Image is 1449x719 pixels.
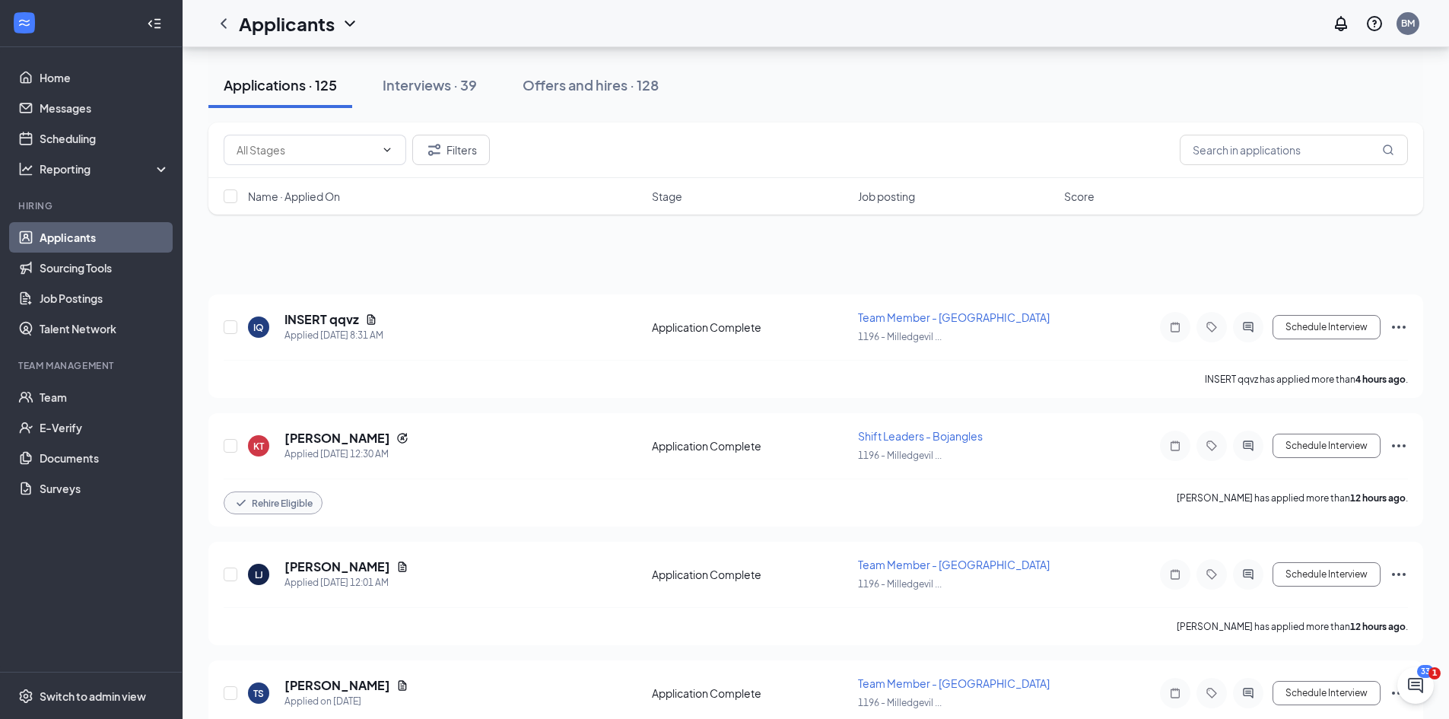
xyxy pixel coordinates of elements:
div: Applied [DATE] 12:01 AM [284,575,408,590]
iframe: Intercom live chat [1397,667,1434,704]
svg: Ellipses [1390,565,1408,584]
p: INSERT qqvz has applied more than . [1205,373,1408,386]
button: Schedule Interview [1273,562,1381,587]
svg: ChevronLeft [214,14,233,33]
svg: Filter [425,141,443,159]
svg: Document [396,679,408,692]
svg: ActiveChat [1239,568,1257,581]
div: Interviews · 39 [383,75,477,94]
span: Team Member - [GEOGRAPHIC_DATA] [858,558,1050,571]
span: Score [1064,189,1095,204]
a: Applicants [40,222,170,253]
svg: MagnifyingGlass [1382,144,1394,156]
div: Reporting [40,161,170,177]
input: All Stages [237,142,375,158]
div: Application Complete [652,567,849,582]
div: Team Management [18,359,167,372]
div: IQ [253,321,264,334]
svg: Collapse [147,16,162,31]
div: KT [253,440,264,453]
svg: Analysis [18,161,33,177]
div: Offers and hires · 128 [523,75,659,94]
div: Applied [DATE] 12:30 AM [284,447,408,462]
svg: Note [1166,321,1184,333]
a: Talent Network [40,313,170,344]
div: BM [1401,17,1415,30]
div: Application Complete [652,320,849,335]
svg: ChevronDown [381,144,393,156]
div: Applications · 125 [224,75,337,94]
span: Job posting [858,189,915,204]
span: 1196 - Milledgevil ... [858,578,942,590]
button: Filter Filters [412,135,490,165]
div: Application Complete [652,686,849,701]
h5: [PERSON_NAME] [284,430,390,447]
span: Shift Leaders - Bojangles [858,429,983,443]
span: Team Member - [GEOGRAPHIC_DATA] [858,676,1050,690]
h5: [PERSON_NAME] [284,558,390,575]
svg: Tag [1203,568,1221,581]
span: 1196 - Milledgevil ... [858,331,942,342]
div: Application Complete [652,438,849,453]
svg: Note [1166,440,1184,452]
a: Sourcing Tools [40,253,170,283]
a: Messages [40,93,170,123]
a: Surveys [40,473,170,504]
h5: [PERSON_NAME] [284,677,390,694]
b: 4 hours ago [1355,374,1406,385]
span: Rehire Eligible [252,497,313,510]
button: Schedule Interview [1273,434,1381,458]
div: Switch to admin view [40,689,146,704]
svg: Ellipses [1390,318,1408,336]
svg: ActiveChat [1239,440,1257,452]
svg: QuestionInfo [1365,14,1384,33]
svg: Reapply [396,432,408,444]
b: 12 hours ago [1350,621,1406,632]
div: Hiring [18,199,167,212]
svg: ActiveChat [1239,687,1257,699]
b: 12 hours ago [1350,492,1406,504]
svg: Note [1166,687,1184,699]
svg: Document [365,313,377,326]
span: Stage [652,189,682,204]
a: Scheduling [40,123,170,154]
a: Documents [40,443,170,473]
a: Team [40,382,170,412]
h1: Applicants [239,11,335,37]
span: 1196 - Milledgevil ... [858,450,942,461]
div: TS [253,687,264,700]
svg: Document [396,561,408,573]
button: Schedule Interview [1273,315,1381,339]
div: Applied [DATE] 8:31 AM [284,328,383,343]
svg: Ellipses [1390,437,1408,455]
button: Schedule Interview [1273,681,1381,705]
a: Job Postings [40,283,170,313]
div: 33 [1417,665,1434,678]
svg: Tag [1203,687,1221,699]
svg: Checkmark [234,495,249,511]
a: Home [40,62,170,93]
svg: Tag [1203,440,1221,452]
span: 1196 - Milledgevil ... [858,697,942,708]
svg: Tag [1203,321,1221,333]
input: Search in applications [1180,135,1408,165]
h5: INSERT qqvz [284,311,359,328]
div: Applied on [DATE] [284,694,408,709]
span: Name · Applied On [248,189,340,204]
svg: Note [1166,568,1184,581]
svg: WorkstreamLogo [17,15,32,30]
a: E-Verify [40,412,170,443]
svg: ActiveChat [1239,321,1257,333]
p: [PERSON_NAME] has applied more than . [1177,620,1408,633]
svg: Ellipses [1390,684,1408,702]
svg: ChevronDown [341,14,359,33]
svg: Settings [18,689,33,704]
svg: Notifications [1332,14,1350,33]
div: LJ [255,568,263,581]
span: 1 [1428,667,1441,679]
p: [PERSON_NAME] has applied more than . [1177,492,1408,514]
span: Team Member - [GEOGRAPHIC_DATA] [858,310,1050,324]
